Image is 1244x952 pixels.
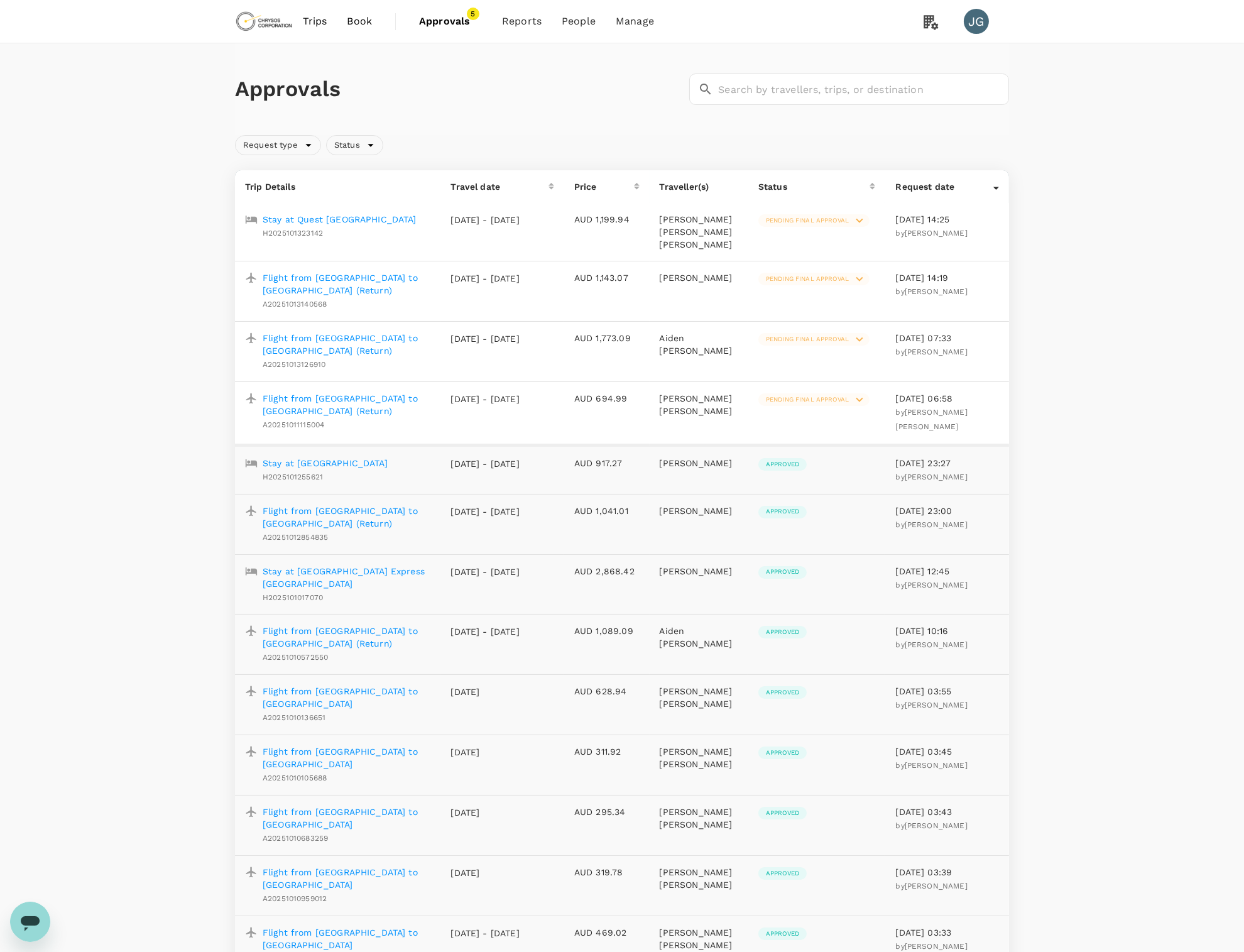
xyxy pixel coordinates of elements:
span: Approved [758,460,807,469]
span: by [895,882,967,890]
span: [PERSON_NAME] [905,520,968,529]
span: Approved [758,869,807,878]
span: by [895,520,967,529]
p: [PERSON_NAME] [660,565,738,577]
p: Flight from [GEOGRAPHIC_DATA] to [GEOGRAPHIC_DATA] [263,685,430,710]
p: [DATE] - [DATE] [450,927,520,939]
span: Pending final approval [758,335,856,344]
a: Flight from [GEOGRAPHIC_DATA] to [GEOGRAPHIC_DATA] [263,926,430,951]
span: [PERSON_NAME] [905,761,968,770]
p: [PERSON_NAME] [PERSON_NAME] [660,392,738,417]
h1: Approvals [235,76,684,102]
div: Pending final approval [758,333,870,346]
p: AUD 1,773.09 [574,332,640,344]
p: AUD 1,089.09 [574,625,640,637]
span: [PERSON_NAME] [905,581,968,589]
p: [DATE] - [DATE] [450,393,520,405]
span: Approvals [419,14,482,29]
p: [DATE] 12:45 [895,565,999,577]
input: Search by travellers, trips, or destination [718,74,1009,105]
p: Trip Details [245,180,430,193]
span: Approved [758,688,807,697]
div: Pending final approval [758,273,870,285]
p: [PERSON_NAME] [660,271,738,284]
span: Approved [758,507,807,516]
span: by [895,942,967,951]
a: Flight from [GEOGRAPHIC_DATA] to [GEOGRAPHIC_DATA] (Return) [263,271,430,297]
span: Pending final approval [758,395,856,404]
p: [DATE] 03:55 [895,685,999,698]
p: Traveller(s) [660,180,738,193]
p: AUD 917.27 [574,457,640,469]
span: Approved [758,929,807,938]
p: [DATE] [450,746,520,758]
p: [DATE] [450,867,520,879]
p: [DATE] 23:27 [895,457,999,469]
div: Travel date [450,180,548,193]
p: [DATE] 14:25 [895,213,999,226]
p: [DATE] 03:45 [895,745,999,758]
a: Stay at Quest [GEOGRAPHIC_DATA] [263,213,417,226]
div: Status [326,135,383,155]
p: Flight from [GEOGRAPHIC_DATA] to [GEOGRAPHIC_DATA] (Return) [263,625,430,650]
p: [DATE] 06:58 [895,392,999,405]
span: Request type [236,140,305,151]
p: [DATE] 07:33 [895,332,999,344]
span: by [895,701,967,709]
span: [PERSON_NAME] [905,473,968,481]
a: Flight from [GEOGRAPHIC_DATA] to [GEOGRAPHIC_DATA] (Return) [263,505,430,530]
span: A20251010683259 [263,834,328,843]
span: [PERSON_NAME] [905,229,968,238]
span: A20251010136651 [263,713,325,722]
span: [PERSON_NAME] [905,347,968,356]
span: Trips [303,14,327,29]
a: Flight from [GEOGRAPHIC_DATA] to [GEOGRAPHIC_DATA] [263,806,430,831]
p: [PERSON_NAME] [PERSON_NAME] [660,866,738,891]
span: A20251010105688 [263,774,327,782]
span: by [895,229,967,238]
p: AUD 295.34 [574,806,640,818]
span: A20251010959012 [263,894,327,903]
span: People [562,14,596,29]
span: Approved [758,748,807,757]
iframe: Button to launch messaging window [10,902,50,942]
span: A20251013140568 [263,300,327,309]
p: [DATE] - [DATE] [450,625,520,638]
span: A20251012854835 [263,533,328,542]
p: AUD 311.92 [574,745,640,758]
div: JG [964,9,989,34]
p: [PERSON_NAME] [PERSON_NAME] [PERSON_NAME] [660,213,738,251]
span: by [895,408,967,431]
img: Chrysos Corporation [235,8,293,35]
a: Stay at [GEOGRAPHIC_DATA] Express [GEOGRAPHIC_DATA] [263,565,430,590]
p: AUD 469.02 [574,926,640,939]
p: [DATE] 03:33 [895,926,999,939]
span: [PERSON_NAME] [905,882,968,890]
span: H2025101255621 [263,473,323,481]
div: Pending final approval [758,393,870,406]
span: [PERSON_NAME] [905,287,968,296]
a: Flight from [GEOGRAPHIC_DATA] to [GEOGRAPHIC_DATA] [263,866,430,891]
a: Flight from [GEOGRAPHIC_DATA] to [GEOGRAPHIC_DATA] [263,745,430,770]
p: [PERSON_NAME] [PERSON_NAME] [660,685,738,710]
p: [PERSON_NAME] [PERSON_NAME] [660,926,738,951]
p: AUD 1,041.01 [574,505,640,517]
p: AUD 694.99 [574,392,640,405]
span: A20251010572550 [263,653,328,662]
p: [DATE] - [DATE] [450,505,520,518]
a: Stay at [GEOGRAPHIC_DATA] [263,457,388,469]
span: Approved [758,809,807,818]
p: [DATE] - [DATE] [450,457,520,470]
p: [DATE] 14:19 [895,271,999,284]
p: AUD 319.78 [574,866,640,878]
p: [DATE] - [DATE] [450,214,520,226]
span: A20251013126910 [263,360,325,369]
p: AUD 2,868.42 [574,565,640,577]
a: Flight from [GEOGRAPHIC_DATA] to [GEOGRAPHIC_DATA] (Return) [263,392,430,417]
span: [PERSON_NAME] [905,942,968,951]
